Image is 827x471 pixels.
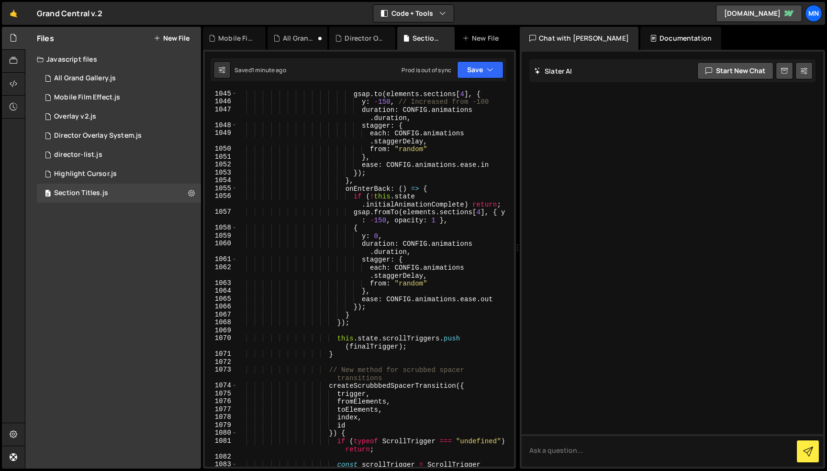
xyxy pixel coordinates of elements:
[218,33,254,43] div: Mobile Film Effect.js
[205,255,237,263] div: 1061
[37,69,201,88] div: 15298/43578.js
[205,334,237,350] div: 1070
[520,27,638,50] div: Chat with [PERSON_NAME]
[154,34,190,42] button: New File
[205,279,237,287] div: 1063
[45,190,51,198] span: 0
[205,311,237,319] div: 1067
[205,366,237,382] div: 1073
[205,176,237,185] div: 1054
[54,112,96,121] div: Overlay v2.js
[205,405,237,414] div: 1077
[697,62,773,79] button: Start new chat
[205,185,237,193] div: 1055
[205,263,237,279] div: 1062
[205,161,237,169] div: 1052
[37,145,201,164] div: 15298/40379.js
[54,93,120,102] div: Mobile Film Effect.js
[205,145,237,153] div: 1050
[37,107,201,126] div: 15298/45944.js
[205,295,237,303] div: 1065
[205,98,237,106] div: 1046
[235,66,286,74] div: Saved
[373,5,454,22] button: Code + Tools
[205,232,237,240] div: 1059
[205,303,237,311] div: 1066
[54,74,116,83] div: All Grand Gallery.js
[205,429,237,437] div: 1080
[54,151,102,159] div: director-list.js
[402,66,451,74] div: Prod is out of sync
[345,33,384,43] div: Director Overlay System.js
[716,5,802,22] a: [DOMAIN_NAME]
[205,327,237,335] div: 1069
[640,27,721,50] div: Documentation
[205,129,237,145] div: 1049
[457,61,503,78] button: Save
[205,106,237,121] div: 1047
[37,184,201,203] div: 15298/40223.js
[205,453,237,461] div: 1082
[205,169,237,177] div: 1053
[37,126,201,145] div: 15298/42891.js
[205,358,237,366] div: 1072
[205,153,237,161] div: 1051
[205,208,237,224] div: 1057
[25,50,201,69] div: Javascript files
[205,192,237,208] div: 1056
[252,66,286,74] div: 1 minute ago
[283,33,316,43] div: All Grand Gallery.js
[205,224,237,232] div: 1058
[54,131,142,140] div: Director Overlay System.js
[54,189,108,197] div: Section Titles.js
[805,5,822,22] a: MN
[37,33,54,44] h2: Files
[54,170,117,178] div: Highlight Cursor.js
[37,88,201,107] div: 15298/47702.js
[534,66,572,76] h2: Slater AI
[205,421,237,429] div: 1079
[37,164,201,184] div: 15298/43117.js
[2,2,25,25] a: 🤙
[205,382,237,390] div: 1074
[205,350,237,358] div: 1071
[205,413,237,421] div: 1078
[205,287,237,295] div: 1064
[205,397,237,405] div: 1076
[205,240,237,255] div: 1060
[205,390,237,398] div: 1075
[205,318,237,327] div: 1068
[205,437,237,453] div: 1081
[37,8,102,19] div: Grand Central v.2
[413,33,443,43] div: Section Titles.js
[462,33,503,43] div: New File
[205,90,237,98] div: 1045
[205,121,237,130] div: 1048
